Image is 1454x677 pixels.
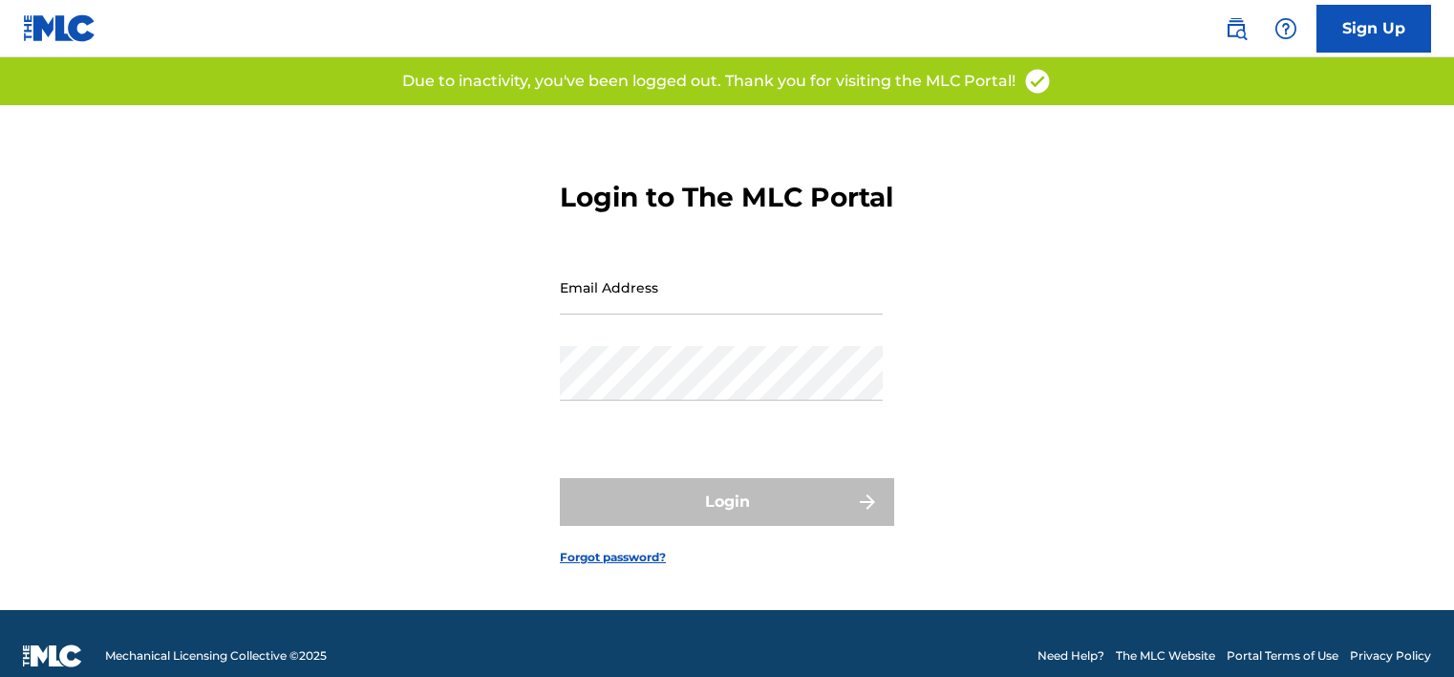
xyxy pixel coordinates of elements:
img: search [1225,17,1248,40]
a: Portal Terms of Use [1227,647,1338,665]
a: Privacy Policy [1350,647,1431,665]
a: Public Search [1217,10,1255,48]
a: The MLC Website [1116,647,1215,665]
img: access [1023,67,1052,96]
img: MLC Logo [23,14,96,42]
img: help [1274,17,1297,40]
a: Need Help? [1037,647,1104,665]
p: Due to inactivity, you've been logged out. Thank you for visiting the MLC Portal! [402,70,1016,93]
h3: Login to The MLC Portal [560,181,893,214]
span: Mechanical Licensing Collective © 2025 [105,647,327,665]
a: Forgot password? [560,549,666,566]
iframe: Chat Widget [1358,585,1454,677]
img: logo [23,644,82,667]
div: Help [1267,10,1305,48]
a: Sign Up [1316,5,1431,53]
